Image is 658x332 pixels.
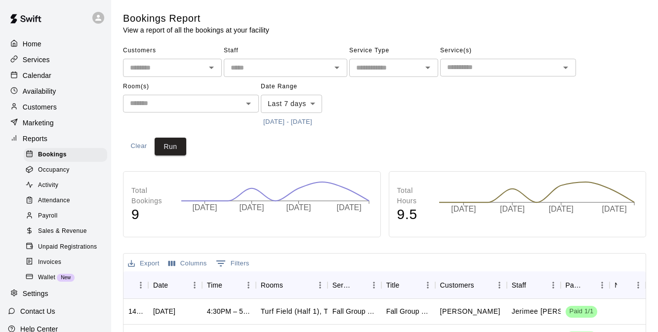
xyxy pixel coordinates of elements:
div: Thu, Sep 18, 2025 [153,306,175,316]
h4: 9.5 [397,206,429,223]
p: Contact Us [20,306,55,316]
tspan: [DATE] [500,205,525,214]
span: Activity [38,181,58,190]
button: Open [205,61,218,74]
span: Room(s) [123,79,259,95]
button: Menu [631,278,646,293]
span: New [57,275,75,280]
button: Sort [353,278,367,292]
h4: 9 [131,206,171,223]
a: WalletNew [24,270,111,285]
div: Payment [561,271,610,299]
button: Menu [241,278,256,293]
button: Open [421,61,435,74]
span: Sales & Revenue [38,226,87,236]
div: Payment [566,271,581,299]
span: Bookings [38,150,67,160]
a: Payroll [24,209,111,224]
button: Menu [595,278,610,293]
button: Menu [367,278,381,293]
span: Wallet [38,273,55,283]
div: Rooms [261,271,283,299]
a: Reports [8,131,103,146]
p: Turf Field (Half 1), Turf Field (Half 2), VPI 1, VPI 2, Team Room [261,306,389,317]
p: Jerimee Moses [512,306,601,317]
div: Staff [507,271,561,299]
button: Sort [168,278,182,292]
tspan: [DATE] [192,204,217,212]
span: Payroll [38,211,57,221]
div: Activity [24,179,107,192]
p: Calendar [23,71,51,80]
p: Total Bookings [131,185,171,206]
div: Title [381,271,435,299]
a: Sales & Revenue [24,224,111,239]
tspan: [DATE] [549,205,574,214]
a: Settings [8,287,103,301]
div: Customers [435,271,507,299]
div: Sales & Revenue [24,224,107,238]
button: Open [242,97,255,111]
div: WalletNew [24,271,107,285]
a: Invoices [24,255,111,270]
button: Clear [123,138,155,156]
a: Occupancy [24,162,111,178]
button: Open [559,61,573,74]
button: Sort [222,278,236,292]
button: Menu [133,278,148,293]
div: Date [148,271,202,299]
div: Service [328,271,381,299]
div: Invoices [24,256,107,269]
span: Paid 1/1 [566,307,598,316]
a: Attendance [24,193,111,209]
div: Fall Group Offensive Training [332,306,376,316]
div: Title [386,271,400,299]
a: Availability [8,84,103,99]
span: Service(s) [440,43,576,59]
p: View a report of all the bookings at your facility [123,25,269,35]
a: Marketing [8,115,103,130]
p: Total Hours [397,185,429,206]
span: Customers [123,43,222,59]
p: Home [23,39,41,49]
div: ID [123,271,148,299]
span: Service Type [349,43,438,59]
h5: Bookings Report [123,12,269,25]
tspan: [DATE] [451,205,476,214]
a: Activity [24,178,111,193]
button: Menu [546,278,561,293]
button: [DATE] - [DATE] [261,114,315,130]
button: Menu [420,278,435,293]
div: Attendance [24,194,107,208]
a: Customers [8,100,103,114]
span: Attendance [38,196,70,206]
p: Settings [23,289,48,298]
a: Calendar [8,68,103,83]
div: 4:30PM – 5:30PM [207,306,251,316]
div: Customers [440,271,474,299]
button: Menu [492,278,507,293]
button: Sort [474,278,488,292]
span: Occupancy [38,165,70,175]
button: Sort [526,278,540,292]
a: Home [8,37,103,51]
a: Services [8,52,103,67]
div: Payroll [24,209,107,223]
button: Select columns [166,256,209,271]
div: Last 7 days [261,95,322,113]
tspan: [DATE] [287,204,311,212]
span: Date Range [261,79,347,95]
p: Marketing [23,118,54,128]
button: Run [155,138,186,156]
div: Unpaid Registrations [24,240,107,254]
div: Service [332,271,353,299]
button: Sort [581,278,595,292]
div: Fall Group Offensive Training [386,306,430,316]
tspan: [DATE] [603,205,627,214]
a: Bookings [24,147,111,162]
